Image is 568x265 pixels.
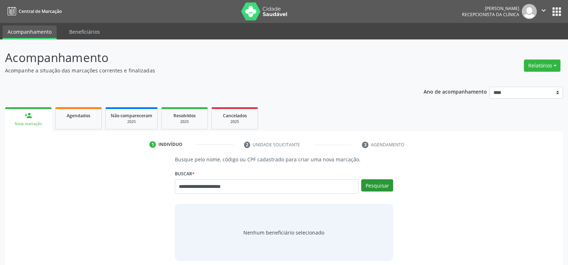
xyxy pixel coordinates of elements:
button: Pesquisar [361,179,393,191]
div: [PERSON_NAME] [462,5,519,11]
i:  [540,6,548,14]
button: apps [550,5,563,18]
div: person_add [24,112,32,119]
div: 1 [149,141,156,148]
div: Indivíduo [158,141,182,148]
span: Não compareceram [111,113,152,119]
a: Beneficiários [64,25,105,38]
span: Nenhum beneficiário selecionado [243,229,324,236]
div: Nova marcação [10,121,47,127]
span: Agendados [67,113,90,119]
p: Acompanhe a situação das marcações correntes e finalizadas [5,67,396,74]
p: Ano de acompanhamento [424,87,487,96]
a: Central de Marcação [5,5,62,17]
div: 2025 [217,119,253,124]
span: Cancelados [223,113,247,119]
button:  [537,4,550,19]
a: Acompanhamento [3,25,57,39]
button: Relatórios [524,60,560,72]
div: 2025 [167,119,202,124]
img: img [522,4,537,19]
span: Recepcionista da clínica [462,11,519,18]
p: Acompanhamento [5,49,396,67]
label: Buscar [175,168,195,179]
div: 2025 [111,119,152,124]
span: Resolvidos [173,113,196,119]
span: Central de Marcação [19,8,62,14]
p: Busque pelo nome, código ou CPF cadastrado para criar uma nova marcação. [175,156,393,163]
